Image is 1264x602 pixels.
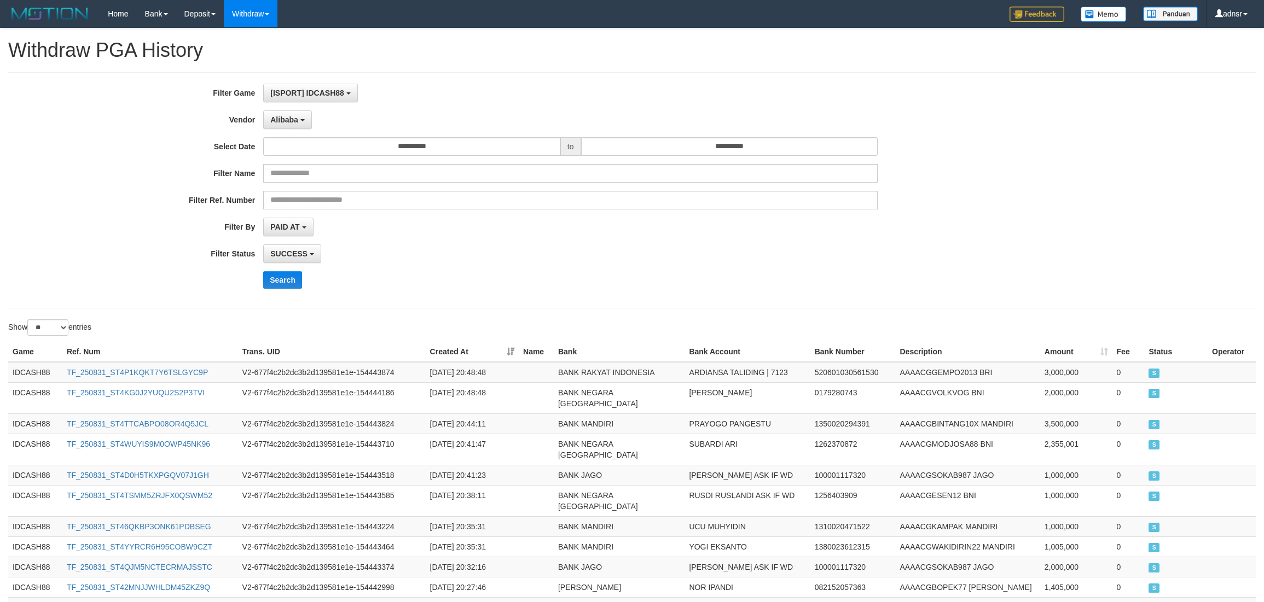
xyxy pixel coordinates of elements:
[1112,516,1145,536] td: 0
[1112,382,1145,413] td: 0
[238,434,426,465] td: V2-677f4c2b2dc3b2d139581e1e-154443710
[1112,434,1145,465] td: 0
[426,434,519,465] td: [DATE] 20:41:47
[1149,583,1159,593] span: SUCCESS
[1208,342,1256,362] th: Operator
[554,516,685,536] td: BANK MANDIRI
[1149,440,1159,449] span: SUCCESS
[1143,7,1198,21] img: panduan.png
[67,471,209,480] a: TF_250831_ST4D0H5TKXPGQV07J1GH
[8,319,91,336] label: Show entries
[238,362,426,383] td: V2-677f4c2b2dc3b2d139581e1e-154443874
[554,434,685,465] td: BANK NEGARA [GEOGRAPHIC_DATA]
[238,342,426,362] th: Trans. UID
[1040,516,1112,536] td: 1,000,000
[1149,471,1159,481] span: SUCCESS
[685,413,810,434] td: PRAYOGO PANGESTU
[263,84,357,102] button: [ISPORT] IDCASH88
[554,413,685,434] td: BANK MANDIRI
[810,362,896,383] td: 520601030561530
[1040,536,1112,557] td: 1,005,000
[1112,342,1145,362] th: Fee
[1149,389,1159,398] span: SUCCESS
[8,465,62,485] td: IDCASH88
[685,485,810,516] td: RUSDI RUSLANDI ASK IF WD
[896,557,1040,577] td: AAAACGSOKAB987 JAGO
[8,362,62,383] td: IDCASH88
[1149,543,1159,552] span: SUCCESS
[1149,563,1159,572] span: SUCCESS
[426,362,519,383] td: [DATE] 20:48:48
[67,583,210,592] a: TF_250831_ST42MNJJWHLDM45ZKZ9Q
[896,382,1040,413] td: AAAACGVOLKVOG BNI
[685,557,810,577] td: [PERSON_NAME] ASK IF WD
[67,542,212,551] a: TF_250831_ST4YYRCR6H95COBW9CZT
[1112,413,1145,434] td: 0
[810,557,896,577] td: 100001117320
[1112,485,1145,516] td: 0
[1149,369,1159,378] span: SUCCESS
[685,536,810,557] td: YOGI EKSANTO
[1040,342,1112,362] th: Amount: activate to sort column ascending
[896,413,1040,434] td: AAAACGBINTANG10X MANDIRI
[1040,485,1112,516] td: 1,000,000
[554,485,685,516] td: BANK NEGARA [GEOGRAPHIC_DATA]
[810,382,896,413] td: 0179280743
[810,413,896,434] td: 1350020294391
[810,434,896,465] td: 1262370872
[270,115,298,124] span: Alibaba
[67,388,205,397] a: TF_250831_ST4KG0J2YUQU2S2P3TVI
[1081,7,1127,22] img: Button%20Memo.svg
[1149,523,1159,532] span: SUCCESS
[238,413,426,434] td: V2-677f4c2b2dc3b2d139581e1e-154443824
[1149,492,1159,501] span: SUCCESS
[685,382,810,413] td: [PERSON_NAME]
[810,342,896,362] th: Bank Number
[263,271,302,289] button: Search
[896,362,1040,383] td: AAAACGGEMPO2013 BRI
[238,557,426,577] td: V2-677f4c2b2dc3b2d139581e1e-154443374
[554,465,685,485] td: BANK JAGO
[554,557,685,577] td: BANK JAGO
[67,368,208,377] a: TF_250831_ST4P1KQKT7Y6TSLGYC9P
[270,249,308,258] span: SUCCESS
[238,382,426,413] td: V2-677f4c2b2dc3b2d139581e1e-154444186
[270,223,299,231] span: PAID AT
[270,89,344,97] span: [ISPORT] IDCASH88
[1144,342,1208,362] th: Status
[1112,557,1145,577] td: 0
[1112,577,1145,597] td: 0
[554,382,685,413] td: BANK NEGARA [GEOGRAPHIC_DATA]
[896,465,1040,485] td: AAAACGSOKAB987 JAGO
[685,362,810,383] td: ARDIANSA TALIDING | 7123
[896,342,1040,362] th: Description
[426,577,519,597] td: [DATE] 20:27:46
[238,577,426,597] td: V2-677f4c2b2dc3b2d139581e1e-154442998
[1112,536,1145,557] td: 0
[426,557,519,577] td: [DATE] 20:32:16
[1040,382,1112,413] td: 2,000,000
[1040,465,1112,485] td: 1,000,000
[8,39,1256,61] h1: Withdraw PGA History
[238,485,426,516] td: V2-677f4c2b2dc3b2d139581e1e-154443585
[685,342,810,362] th: Bank Account
[560,137,581,156] span: to
[426,485,519,516] td: [DATE] 20:38:11
[810,536,896,557] td: 1380023612315
[8,342,62,362] th: Game
[810,577,896,597] td: 082152057363
[426,342,519,362] th: Created At: activate to sort column ascending
[263,110,311,129] button: Alibaba
[426,413,519,434] td: [DATE] 20:44:11
[896,516,1040,536] td: AAAACGKAMPAK MANDIRI
[554,362,685,383] td: BANK RAKYAT INDONESIA
[67,419,208,428] a: TF_250831_ST4TTCABPO08OR4Q5JCL
[519,342,554,362] th: Name
[263,244,321,263] button: SUCCESS
[426,516,519,536] td: [DATE] 20:35:31
[810,465,896,485] td: 100001117320
[896,485,1040,516] td: AAAACGESEN12 BNI
[67,563,212,571] a: TF_250831_ST4QJM5NCTECRMAJSSTC
[896,577,1040,597] td: AAAACGBOPEK77 [PERSON_NAME]
[554,536,685,557] td: BANK MANDIRI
